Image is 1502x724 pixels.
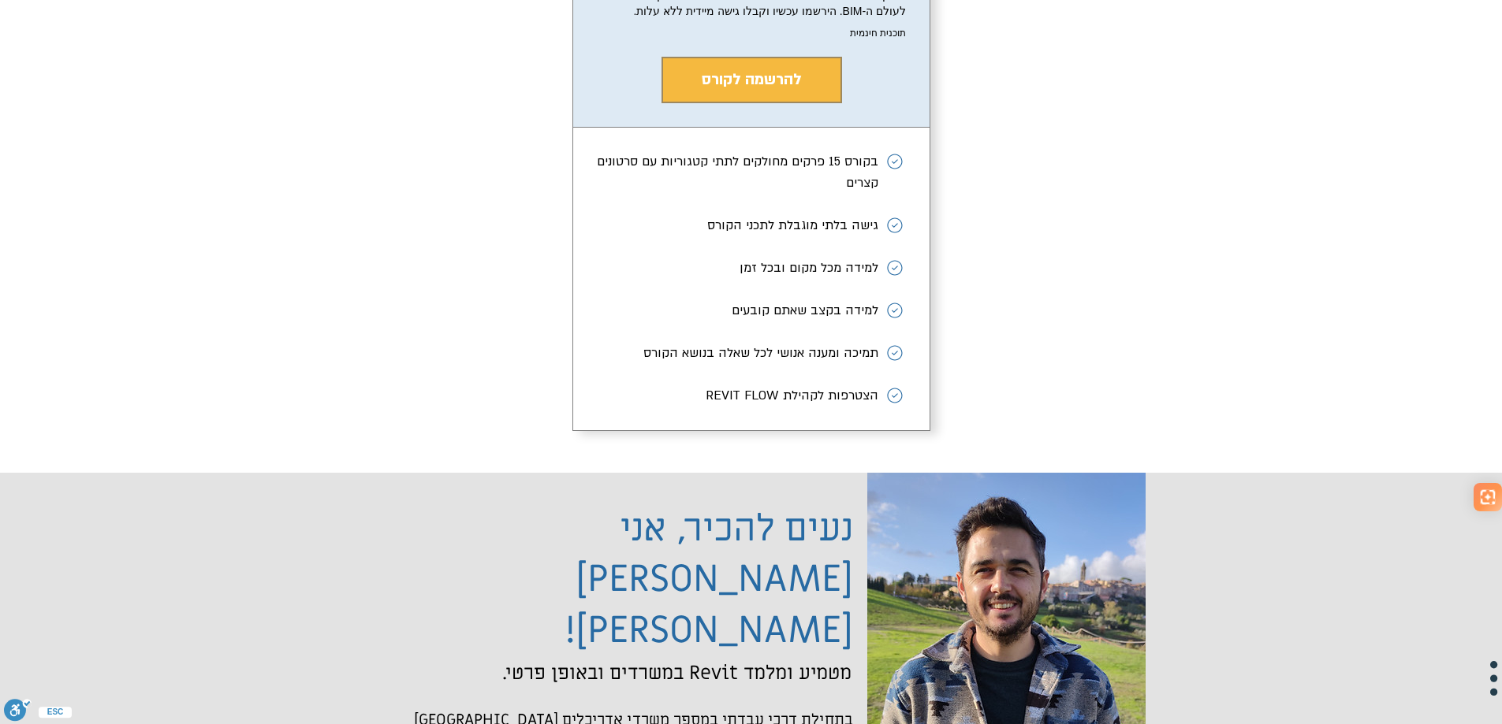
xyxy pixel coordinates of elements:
[597,28,906,38] span: תוכנית חינמית
[597,247,906,290] li: למידה מכל מקום ובכל זמן
[597,332,906,375] li: תמיכה ומענה אנושי לכל שאלה בנושא הקורס
[564,503,853,655] span: נעים להכיר, אני [PERSON_NAME] [PERSON_NAME]!
[597,375,906,407] li: הצטרפות לקהילת REVIT FLOW
[702,69,802,90] span: להרשמה לקורס
[597,290,906,332] li: למידה בקצב שאתם קובעים
[597,205,906,247] li: גישה בלתי מוגבלת לתכני הקורס
[662,57,842,103] button: להרשמה לקורס
[597,151,906,205] li: בקורס 15 פרקים מחולקים לתתי קטגוריות עם סרטונים קצרים
[502,660,852,686] span: מטמיע ומלמד Revit במשרדים ובאופן פרטי.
